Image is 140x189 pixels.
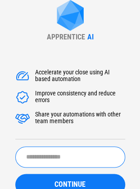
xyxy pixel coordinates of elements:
[15,69,30,83] img: Accelerate
[47,33,85,41] div: APPRENTICE
[54,181,86,188] span: CONTINUE
[35,90,125,104] div: Improve consistency and reduce errors
[15,90,30,104] img: Accelerate
[35,69,125,83] div: Accelerate your close using AI based automation
[35,111,125,125] div: Share your automations with other team members
[87,33,94,41] div: AI
[15,111,30,125] img: Accelerate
